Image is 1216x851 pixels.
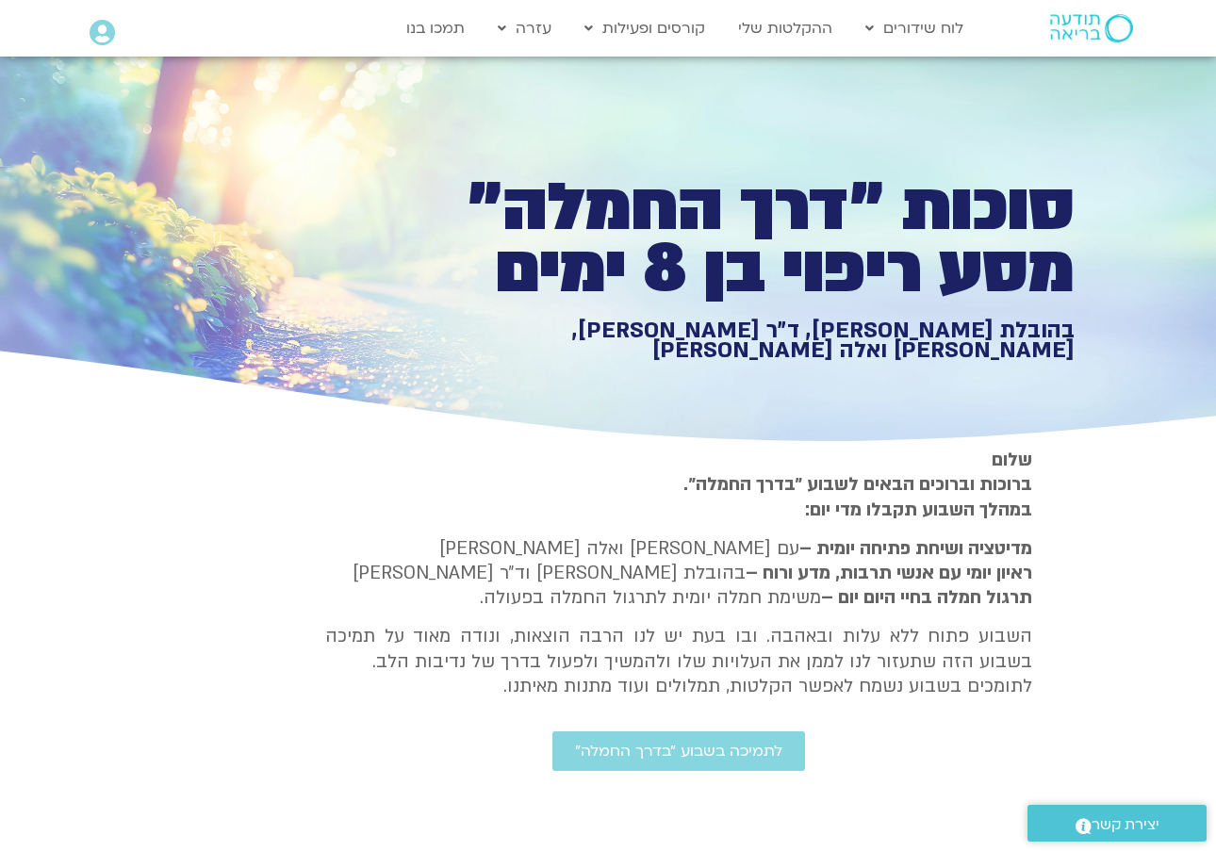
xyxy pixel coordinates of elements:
[575,743,782,760] span: לתמיכה בשבוע ״בדרך החמלה״
[421,320,1075,361] h1: בהובלת [PERSON_NAME], ד״ר [PERSON_NAME], [PERSON_NAME] ואלה [PERSON_NAME]
[575,10,715,46] a: קורסים ופעילות
[799,536,1032,561] strong: מדיטציה ושיחת פתיחה יומית –
[683,472,1032,521] strong: ברוכות וברוכים הבאים לשבוע ״בדרך החמלה״. במהלך השבוע תקבלו מדי יום:
[552,731,805,771] a: לתמיכה בשבוע ״בדרך החמלה״
[992,448,1032,472] strong: שלום
[746,561,1032,585] b: ראיון יומי עם אנשי תרבות, מדע ורוח –
[1092,812,1159,838] span: יצירת קשר
[325,536,1032,611] p: עם [PERSON_NAME] ואלה [PERSON_NAME] בהובלת [PERSON_NAME] וד״ר [PERSON_NAME] משימת חמלה יומית לתרג...
[729,10,842,46] a: ההקלטות שלי
[821,585,1032,610] b: תרגול חמלה בחיי היום יום –
[397,10,474,46] a: תמכו בנו
[856,10,973,46] a: לוח שידורים
[325,624,1032,698] p: השבוע פתוח ללא עלות ובאהבה. ובו בעת יש לנו הרבה הוצאות, ונודה מאוד על תמיכה בשבוע הזה שתעזור לנו ...
[1050,14,1133,42] img: תודעה בריאה
[1027,805,1207,842] a: יצירת קשר
[421,177,1075,301] h1: סוכות ״דרך החמלה״ מסע ריפוי בן 8 ימים
[488,10,561,46] a: עזרה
